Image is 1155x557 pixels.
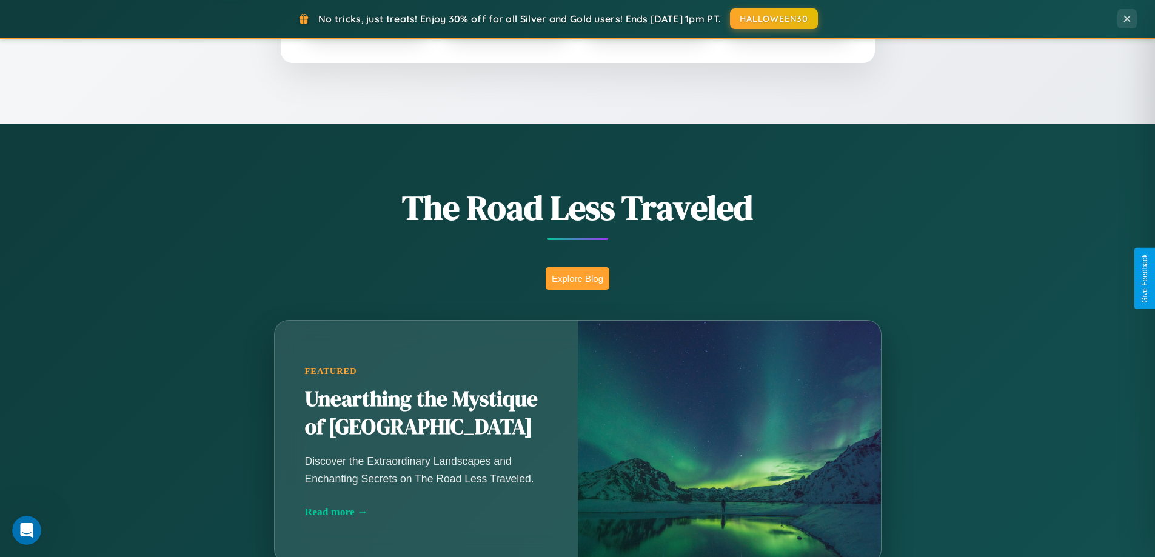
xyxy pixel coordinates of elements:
h1: The Road Less Traveled [214,184,942,231]
h2: Unearthing the Mystique of [GEOGRAPHIC_DATA] [305,385,547,441]
button: Explore Blog [546,267,609,290]
div: Featured [305,366,547,376]
div: Give Feedback [1140,254,1149,303]
div: Read more → [305,505,547,518]
iframe: Intercom live chat [12,516,41,545]
p: Discover the Extraordinary Landscapes and Enchanting Secrets on The Road Less Traveled. [305,453,547,487]
span: No tricks, just treats! Enjoy 30% off for all Silver and Gold users! Ends [DATE] 1pm PT. [318,13,721,25]
button: HALLOWEEN30 [730,8,818,29]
